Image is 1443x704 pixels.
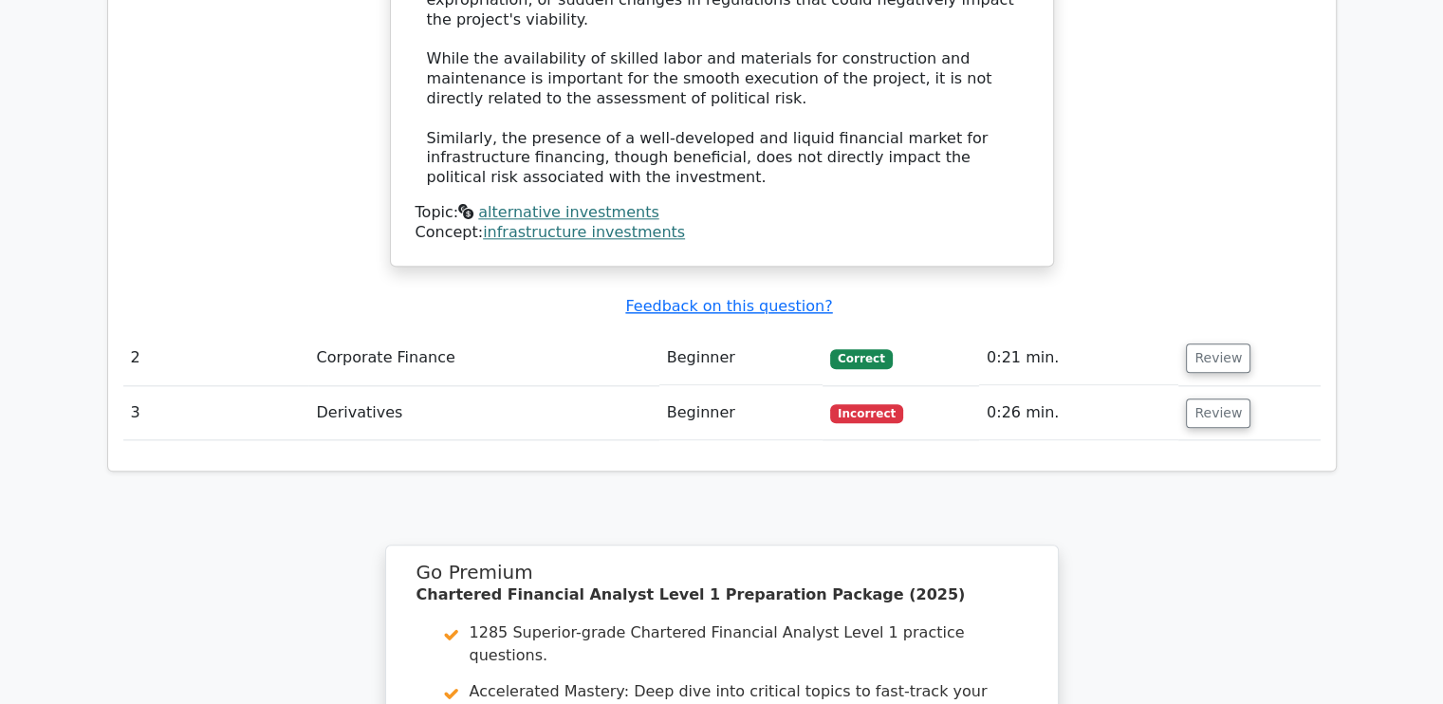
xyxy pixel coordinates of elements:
[123,331,309,385] td: 2
[659,386,823,440] td: Beginner
[1186,343,1250,373] button: Review
[416,203,1028,223] div: Topic:
[659,331,823,385] td: Beginner
[416,223,1028,243] div: Concept:
[830,404,903,423] span: Incorrect
[308,386,658,440] td: Derivatives
[979,331,1178,385] td: 0:21 min.
[830,349,892,368] span: Correct
[625,297,832,315] a: Feedback on this question?
[979,386,1178,440] td: 0:26 min.
[123,386,309,440] td: 3
[483,223,685,241] a: infrastructure investments
[478,203,658,221] a: alternative investments
[308,331,658,385] td: Corporate Finance
[1186,398,1250,428] button: Review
